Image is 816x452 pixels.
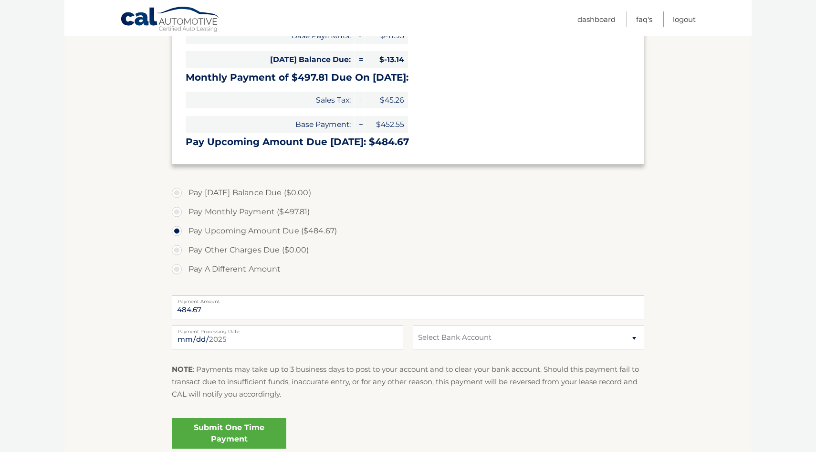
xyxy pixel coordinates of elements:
[120,6,220,34] a: Cal Automotive
[172,326,403,349] input: Payment Date
[186,92,355,108] span: Sales Tax:
[355,51,365,68] span: =
[172,241,644,260] label: Pay Other Charges Due ($0.00)
[365,51,408,68] span: $-13.14
[186,51,355,68] span: [DATE] Balance Due:
[172,365,193,374] strong: NOTE
[355,116,365,133] span: +
[365,92,408,108] span: $45.26
[172,295,644,319] input: Payment Amount
[172,260,644,279] label: Pay A Different Amount
[172,221,644,241] label: Pay Upcoming Amount Due ($484.67)
[172,183,644,202] label: Pay [DATE] Balance Due ($0.00)
[186,136,630,148] h3: Pay Upcoming Amount Due [DATE]: $484.67
[673,11,696,27] a: Logout
[365,116,408,133] span: $452.55
[186,72,630,84] h3: Monthly Payment of $497.81 Due On [DATE]:
[186,116,355,133] span: Base Payment:
[355,92,365,108] span: +
[172,202,644,221] label: Pay Monthly Payment ($497.81)
[172,418,286,449] a: Submit One Time Payment
[172,363,644,401] p: : Payments may take up to 3 business days to post to your account and to clear your bank account....
[636,11,652,27] a: FAQ's
[577,11,616,27] a: Dashboard
[172,295,644,303] label: Payment Amount
[172,326,403,333] label: Payment Processing Date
